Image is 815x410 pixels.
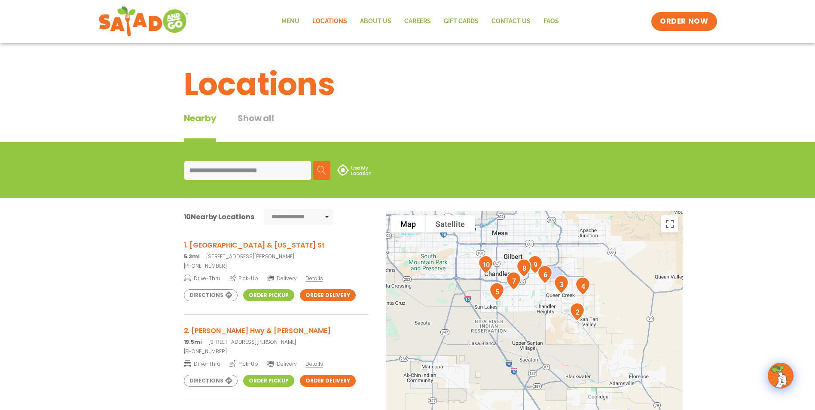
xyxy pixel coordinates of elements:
a: Locations [306,12,354,31]
a: About Us [354,12,398,31]
strong: 19.5mi [184,338,202,346]
h3: 1. [GEOGRAPHIC_DATA] & [US_STATE] St [184,240,369,251]
a: Drive-Thru Pick-Up Delivery Details [184,272,369,282]
button: Show all [238,112,274,142]
a: Careers [398,12,437,31]
span: Drive-Thru [184,274,220,282]
div: 9 [524,252,546,277]
strong: 5.3mi [184,253,200,260]
div: 7 [503,268,525,294]
div: 2 [566,299,588,324]
h1: Locations [184,61,632,107]
p: [STREET_ADDRESS][PERSON_NAME] [184,253,369,260]
a: Directions [184,289,238,301]
button: Toggle fullscreen view [661,215,678,233]
span: Delivery [267,360,296,368]
a: Order Delivery [300,289,356,301]
button: Show satellite imagery [426,215,475,233]
span: Pick-Up [229,359,258,368]
a: 1. [GEOGRAPHIC_DATA] & [US_STATE] St 5.3mi[STREET_ADDRESS][PERSON_NAME] [184,240,369,260]
span: ORDER NOW [660,16,708,27]
div: Nearby [184,112,217,142]
a: Order Pickup [243,375,294,387]
img: search.svg [317,166,326,174]
span: 10 [184,212,191,222]
div: 8 [513,255,535,281]
div: 10 [475,252,497,277]
a: GIFT CARDS [437,12,485,31]
span: Details [305,360,323,367]
img: new-SAG-logo-768×292 [98,4,189,39]
div: 5 [486,279,508,304]
a: Directions [184,375,238,387]
a: Contact Us [485,12,537,31]
span: Details [305,275,323,282]
div: 6 [534,262,556,287]
div: Nearby Locations [184,211,254,222]
h3: 2. [PERSON_NAME] Hwy & [PERSON_NAME] [184,325,369,336]
a: 2. [PERSON_NAME] Hwy & [PERSON_NAME] 19.5mi[STREET_ADDRESS][PERSON_NAME] [184,325,369,346]
img: wpChatIcon [769,364,793,388]
button: Show street map [391,215,426,233]
div: 4 [572,273,594,299]
a: Menu [275,12,306,31]
a: Order Pickup [243,289,294,301]
div: Tabbed content [184,112,296,142]
a: ORDER NOW [651,12,717,31]
nav: Menu [275,12,565,31]
img: use-location.svg [337,164,371,176]
span: Delivery [267,275,296,282]
p: [STREET_ADDRESS][PERSON_NAME] [184,338,369,346]
span: Pick-Up [229,274,258,282]
div: 3 [550,272,572,297]
a: [PHONE_NUMBER] [184,262,369,270]
span: Drive-Thru [184,359,220,368]
a: Order Delivery [300,375,356,387]
a: Drive-Thru Pick-Up Delivery Details [184,357,369,368]
a: [PHONE_NUMBER] [184,348,369,355]
a: FAQs [537,12,565,31]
